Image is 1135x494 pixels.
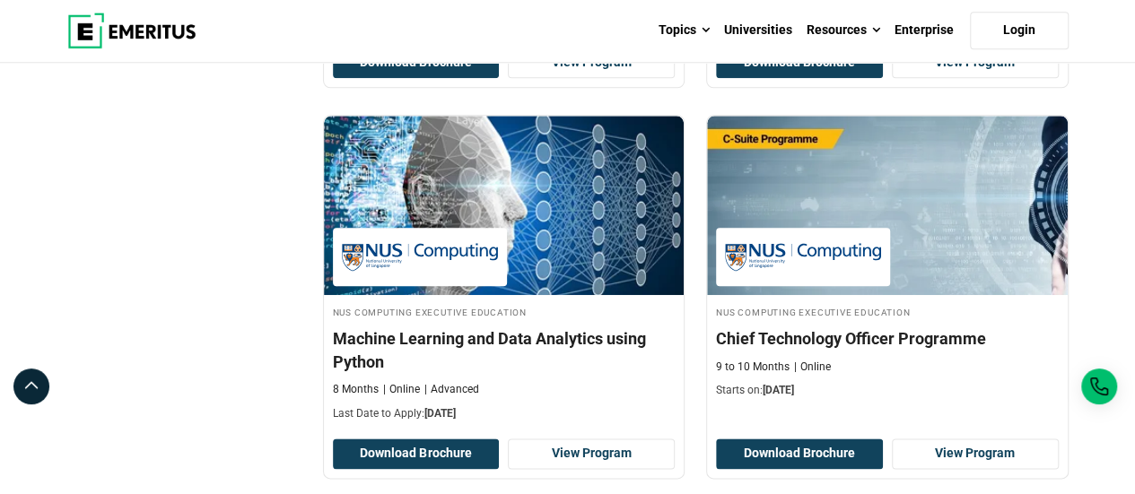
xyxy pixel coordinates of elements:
h4: NUS Computing Executive Education [716,304,1059,319]
p: 8 Months [333,382,379,397]
span: [DATE] [763,384,794,396]
button: Download Brochure [716,438,883,469]
p: Starts on: [716,383,1059,398]
a: Data Science and Analytics Course by NUS Computing Executive Education - October 2, 2025 NUS Comp... [324,116,685,430]
a: Leadership Course by NUS Computing Executive Education - December 22, 2025 NUS Computing Executiv... [707,116,1068,408]
button: Download Brochure [333,48,500,78]
button: Download Brochure [716,48,883,78]
a: Login [970,12,1069,49]
button: Download Brochure [333,438,500,469]
h4: Chief Technology Officer Programme [716,327,1059,350]
img: Machine Learning and Data Analytics using Python | Online Data Science and Analytics Course [324,116,685,295]
a: View Program [508,438,675,469]
img: NUS Computing Executive Education [342,237,498,277]
h4: Machine Learning and Data Analytics using Python [333,327,676,372]
p: Online [794,360,831,375]
p: Online [383,382,420,397]
img: Chief Technology Officer Programme | Online Leadership Course [707,116,1068,295]
p: Last Date to Apply: [333,406,676,421]
p: 9 to 10 Months [716,360,790,375]
span: [DATE] [424,407,456,420]
p: Advanced [424,382,479,397]
h4: NUS Computing Executive Education [333,304,676,319]
a: View Program [892,438,1059,469]
a: View Program [508,48,675,78]
a: View Program [892,48,1059,78]
img: NUS Computing Executive Education [725,237,881,277]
